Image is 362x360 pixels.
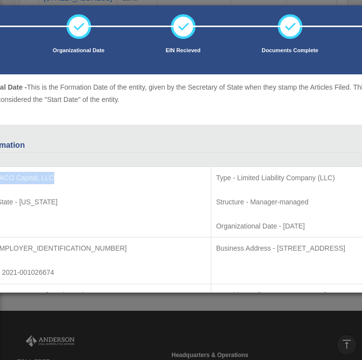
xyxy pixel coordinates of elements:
p: Organizational Date [53,46,104,56]
p: Documents Complete [262,46,318,56]
p: EIN Recieved [165,46,200,56]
